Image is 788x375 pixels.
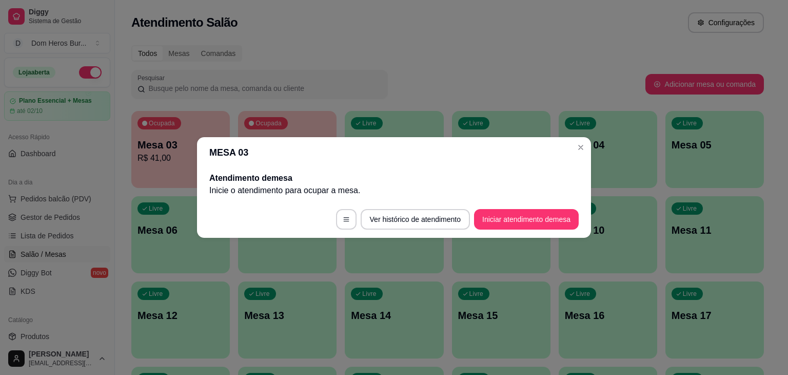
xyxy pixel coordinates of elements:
button: Close [573,139,589,156]
button: Ver histórico de atendimento [361,209,470,230]
header: MESA 03 [197,137,591,168]
h2: Atendimento de mesa [209,172,579,184]
button: Iniciar atendimento demesa [474,209,579,230]
p: Inicie o atendimento para ocupar a mesa . [209,184,579,197]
